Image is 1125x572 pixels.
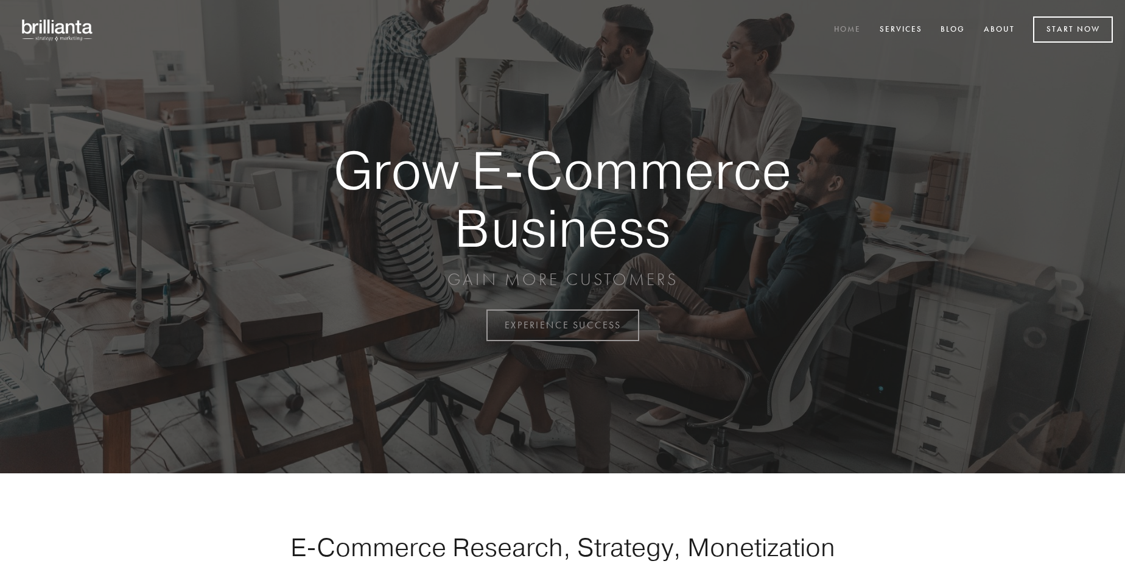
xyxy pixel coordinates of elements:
a: Start Now [1033,16,1113,43]
a: EXPERIENCE SUCCESS [486,309,639,341]
p: GAIN MORE CUSTOMERS [291,269,834,291]
strong: Grow E-Commerce Business [291,141,834,256]
h1: E-Commerce Research, Strategy, Monetization [252,532,873,562]
a: About [976,20,1023,40]
a: Services [872,20,930,40]
a: Home [826,20,869,40]
img: brillianta - research, strategy, marketing [12,12,103,48]
a: Blog [933,20,973,40]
